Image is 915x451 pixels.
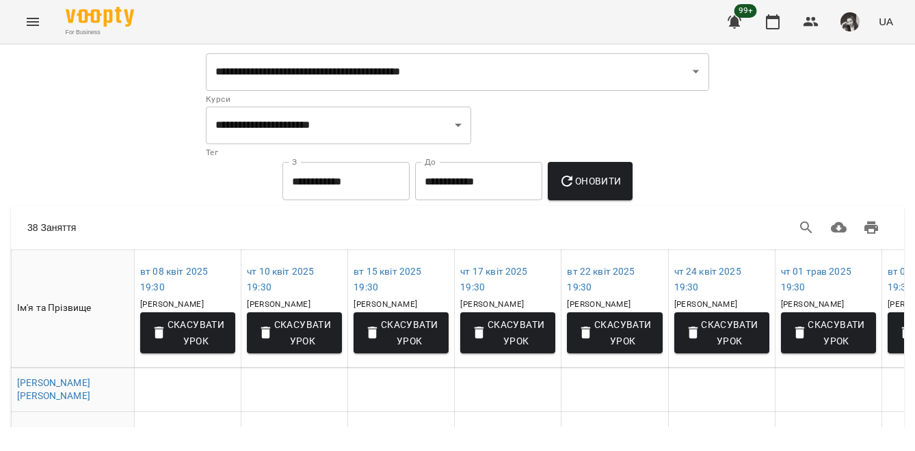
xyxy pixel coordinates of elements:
div: Ім'я та Прізвище [17,300,129,316]
button: Скасувати Урок [674,312,769,353]
span: Скасувати Урок [471,316,544,349]
span: [PERSON_NAME] [567,299,631,309]
button: UA [873,9,899,34]
a: вт 22 квіт 202519:30 [567,266,635,293]
span: Скасувати Урок [151,316,224,349]
p: Курси [206,93,709,107]
button: Скасувати Урок [567,312,662,353]
span: [PERSON_NAME] [460,299,524,309]
span: UA [879,14,893,29]
button: Search [790,211,823,244]
span: Скасувати Урок [792,316,865,349]
button: Скасувати Урок [781,312,876,353]
span: Оновити [559,173,621,189]
a: чт 24 квіт 202519:30 [674,266,741,293]
span: [PERSON_NAME] [674,299,738,309]
span: Скасувати Урок [685,316,758,349]
span: [PERSON_NAME] [781,299,845,309]
span: Скасувати Урок [578,316,651,349]
span: Скасувати Урок [258,316,331,349]
p: Тег [206,146,471,160]
a: чт 01 трав 202519:30 [781,266,851,293]
span: Скасувати Урок [364,316,438,349]
div: 38 Заняття [27,221,433,234]
button: Завантажити CSV [823,211,856,244]
button: Скасувати Урок [460,312,555,353]
span: [PERSON_NAME] [140,299,204,309]
div: Table Toolbar [11,206,904,249]
a: чт 17 квіт 202519:30 [460,266,527,293]
span: For Business [66,28,134,37]
button: Оновити [548,162,632,200]
a: чт 10 квіт 202519:30 [247,266,314,293]
span: 99+ [734,4,757,18]
a: вт 15 квіт 202519:30 [354,266,421,293]
button: Скасувати Урок [247,312,342,353]
button: Menu [16,5,49,38]
button: Друк [855,211,888,244]
span: [PERSON_NAME] [247,299,310,309]
a: [PERSON_NAME] [PERSON_NAME] [17,377,90,402]
img: 0dd478c4912f2f2e7b05d6c829fd2aac.png [840,12,860,31]
img: Voopty Logo [66,7,134,27]
span: [PERSON_NAME] [354,299,417,309]
button: Скасувати Урок [140,312,235,353]
a: вт 08 квіт 202519:30 [140,266,208,293]
button: Скасувати Урок [354,312,449,353]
